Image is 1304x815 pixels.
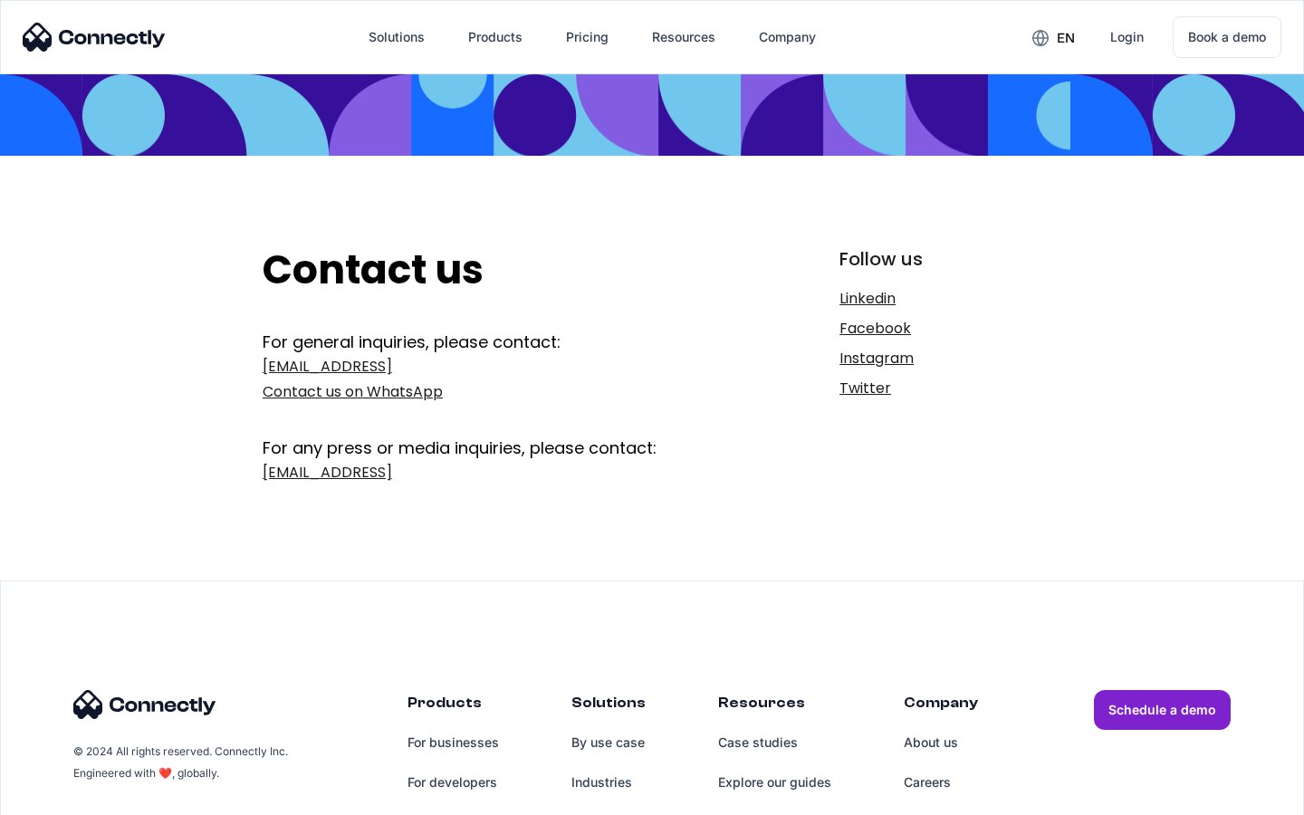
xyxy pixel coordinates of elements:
a: For businesses [407,723,499,762]
div: For any press or media inquiries, please contact: [263,409,722,460]
div: Products [468,24,523,50]
a: [EMAIL_ADDRESS] [263,460,722,485]
a: Instagram [839,346,1041,371]
div: Company [904,690,978,723]
div: For general inquiries, please contact: [263,331,722,354]
img: Connectly Logo [23,23,166,52]
div: Solutions [369,24,425,50]
a: Twitter [839,376,1041,401]
a: Careers [904,762,978,802]
div: © 2024 All rights reserved. Connectly Inc. Engineered with ❤️, globally. [73,741,291,784]
img: Connectly Logo [73,690,216,719]
a: Schedule a demo [1094,690,1231,730]
a: Industries [571,762,646,802]
a: By use case [571,723,646,762]
div: Login [1110,24,1144,50]
h2: Contact us [263,246,722,294]
a: Login [1096,15,1158,59]
aside: Language selected: English [18,783,109,809]
a: Explore our guides [718,762,831,802]
a: Case studies [718,723,831,762]
div: Resources [652,24,715,50]
a: Linkedin [839,286,1041,312]
div: Products [407,690,499,723]
ul: Language list [36,783,109,809]
div: Company [759,24,816,50]
div: Resources [718,690,831,723]
a: Facebook [839,316,1041,341]
a: Pricing [551,15,623,59]
a: About us [904,723,978,762]
div: Follow us [839,246,1041,272]
a: For developers [407,762,499,802]
div: Solutions [571,690,646,723]
div: en [1057,25,1075,51]
div: Pricing [566,24,609,50]
a: [EMAIL_ADDRESS]Contact us on WhatsApp [263,354,722,405]
a: Book a demo [1173,16,1281,58]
